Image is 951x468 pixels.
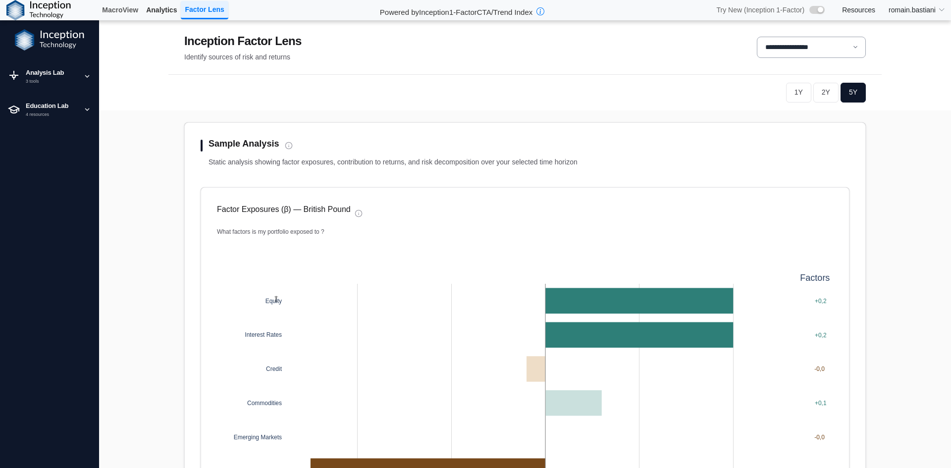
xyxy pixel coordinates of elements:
button: 5Y [841,83,866,103]
summary: romain.bastiani [883,1,951,19]
div: 3 tools [26,78,77,85]
p: What factors is my portfolio exposed to ? [217,227,833,236]
img: Inception [15,29,84,51]
div: Education Lab [26,101,77,111]
div: Identify sources of risk and returns [184,52,302,62]
div: Analysis Lab [26,68,77,78]
a: Factor Lens [181,1,228,19]
div: Inception Factor Lens [184,32,302,50]
button: 1Y [786,83,811,103]
a: MacroView [98,1,142,18]
h2: Powered by Inception 1-Factor CTA/Trend Index [376,3,537,17]
div: 4 resources [26,111,77,118]
p: Static analysis showing factor exposures, contribution to returns, and risk decomposition over yo... [209,157,849,167]
button: 2Y [813,83,839,103]
a: Analytics [142,1,181,18]
a: Resources [842,5,875,14]
span: tip_icon_section_sample [285,142,293,150]
h2: Sample Analysis [209,139,279,150]
span: Try New (Inception 1-Factor) [716,5,804,14]
span: romain.bastiani [889,5,936,15]
p: Factor Exposures (β) — British Pound [217,204,351,215]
